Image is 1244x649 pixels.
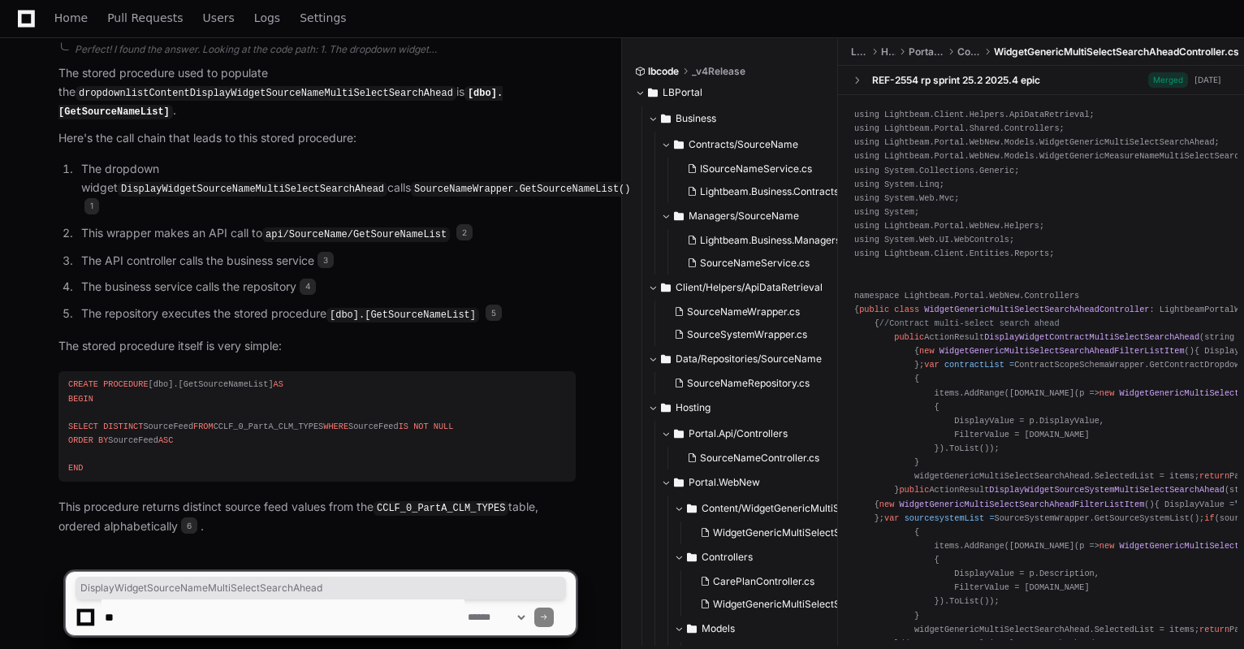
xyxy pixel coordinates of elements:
svg: Directory [661,349,671,369]
button: LBPortal [635,80,826,106]
span: WidgetGenericMultiSelectSearchAheadController [924,305,1149,314]
code: SourceNameWrapper.GetSourceNameList() [411,182,633,197]
span: Managers/SourceName [689,210,799,223]
p: The business service calls the repository [81,278,576,296]
span: Users [203,13,235,23]
span: public [899,485,929,495]
span: SourceNameController.cs [700,452,819,465]
button: Lightbeam.Business.Contracts.SourceName.csproj [680,180,855,203]
code: api/SourceName/GetSoureNameList [262,227,450,242]
button: SourceNameController.cs [680,447,842,469]
p: Here's the call chain that leads to this stored procedure: [58,129,576,148]
span: var [884,513,899,523]
span: 5 [486,305,502,321]
p: The API controller calls the business service [81,252,576,270]
span: BEGIN [68,394,93,404]
div: [dbo].[GetSourceNameList] SourceFeed CCLF_0_PartA_CLM_TYPES SourceFeed SourceFeed [68,378,566,475]
span: Hosting [676,401,711,414]
code: [dbo].[GetSourceNameList] [326,308,479,322]
span: 2 [456,224,473,240]
span: //Contract multi-select search ahead [879,318,1060,328]
span: sourcesystemList [905,513,985,523]
span: SourceSystemWrapper.cs [687,328,807,341]
span: new [1099,541,1114,551]
span: Home [54,13,88,23]
span: DisplayWidgetSourceSystemMultiSelectSearchAhead [989,485,1225,495]
button: SourceNameService.cs [680,252,855,275]
button: Portal.Api/Controllers [661,421,852,447]
span: SELECT [68,422,98,431]
button: SourceNameWrapper.cs [667,301,829,323]
span: WidgetGenericMultiSelectSearchAheadFilterListItem [939,346,1185,356]
button: Content/WidgetGenericMultiSelectSearchAhead [674,495,865,521]
span: public [859,305,889,314]
p: The stored procedure used to populate the is . [58,64,576,121]
button: Lightbeam.Business.Managers.SourceName.csproj [680,229,855,252]
span: 1 [84,198,99,214]
span: Controllers [957,45,981,58]
div: Perfect! I found the answer. Looking at the code path: 1. The dropdown widget `DisplayWidgetSourc... [75,43,576,56]
svg: Directory [674,135,684,154]
span: Pull Requests [107,13,183,23]
span: AS [274,379,283,389]
span: if [1204,513,1214,523]
span: Logs [254,13,280,23]
span: SourceNameRepository.cs [687,377,810,390]
span: BY [98,435,108,445]
p: This wrapper makes an API call to [81,224,576,244]
span: DisplayWidgetSourceNameMultiSelectSearchAhead [80,582,561,595]
span: Settings [300,13,346,23]
button: SourceSystemWrapper.cs [667,323,829,346]
button: Managers/SourceName [661,203,852,229]
span: SourceNameWrapper.cs [687,305,800,318]
button: SourceNameRepository.cs [667,372,829,395]
button: Client/Helpers/ApiDataRetrieval [648,275,839,301]
span: Data/Repositories/SourceName [676,353,822,366]
span: LBPortal [663,86,702,99]
span: class [894,305,919,314]
span: new [879,500,894,509]
button: Contracts/SourceName [661,132,852,158]
button: Hosting [648,395,839,421]
svg: Directory [687,499,697,518]
span: ISourceNameService.cs [700,162,812,175]
button: Data/Repositories/SourceName [648,346,839,372]
span: return [1199,471,1229,481]
svg: Directory [661,278,671,297]
span: Portal.WebNew [689,476,760,489]
code: dropdownlistContentDisplayWidgetSourceNameMultiSelectSearchAhead [76,86,456,101]
span: lbcode [648,65,679,78]
span: CREATE [68,379,98,389]
span: ORDER [68,435,93,445]
span: PROCEDURE [103,379,148,389]
code: CCLF_0_PartA_CLM_TYPES [374,501,508,516]
span: Hosting [881,45,896,58]
span: Portal.Api/Controllers [689,427,788,440]
span: Portal.WebNew [909,45,944,58]
span: WidgetGenericMultiSelectSearchAhead.css [713,526,914,539]
div: REF-2554 rp sprint 25.2 2025.4 epic [872,74,1040,87]
span: 3 [317,252,334,268]
span: SourceNameService.cs [700,257,810,270]
span: WidgetGenericMultiSelectSearchAheadController.cs [994,45,1239,58]
span: END [68,463,83,473]
span: public [894,332,924,342]
span: NOT NULL [413,422,453,431]
p: The dropdown widget calls [81,160,576,216]
span: Business [676,112,716,125]
span: IS [399,422,408,431]
span: contractList [944,360,1004,370]
span: 6 [181,517,197,534]
svg: Directory [661,109,671,128]
button: WidgetGenericMultiSelectSearchAhead.css [693,521,868,544]
span: new [919,346,934,356]
span: DisplayWidgetContractMultiSelectSearchAhead [984,332,1199,342]
svg: Directory [661,398,671,418]
span: Lightbeam.Business.Managers.SourceName.csproj [700,234,935,247]
span: DISTINCT [103,422,143,431]
span: var [924,360,939,370]
span: Contracts/SourceName [689,138,798,151]
span: new [1099,388,1114,398]
span: Merged [1148,72,1188,88]
svg: Directory [674,424,684,443]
